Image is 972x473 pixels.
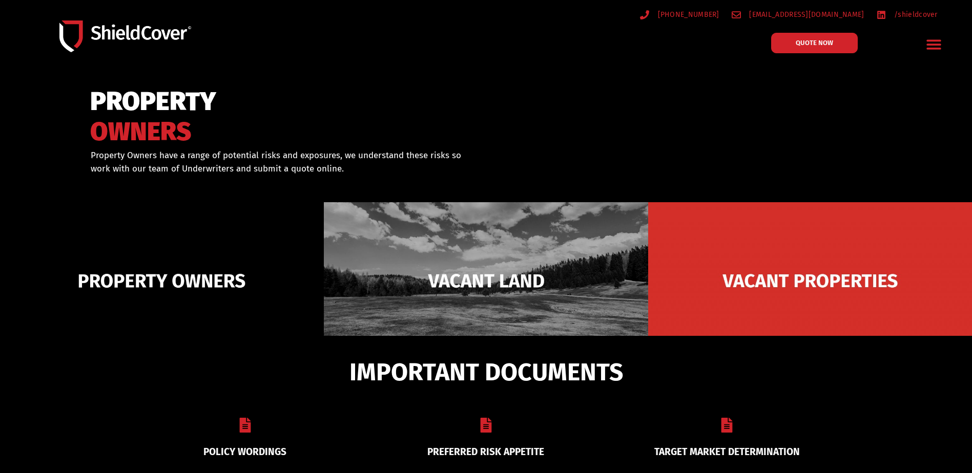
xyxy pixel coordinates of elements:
span: PROPERTY [90,91,216,112]
a: QUOTE NOW [771,33,858,53]
a: POLICY WORDINGS [203,446,286,458]
span: QUOTE NOW [796,39,833,46]
a: /shieldcover [877,8,938,21]
span: /shieldcover [892,8,938,21]
a: PREFERRED RISK APPETITE [427,446,544,458]
a: [EMAIL_ADDRESS][DOMAIN_NAME] [732,8,864,21]
span: [EMAIL_ADDRESS][DOMAIN_NAME] [747,8,864,21]
a: TARGET MARKET DETERMINATION [654,446,800,458]
span: [PHONE_NUMBER] [655,8,719,21]
span: IMPORTANT DOCUMENTS [349,362,623,382]
img: Vacant Land liability cover [324,202,648,359]
p: Property Owners have a range of potential risks and exposures, we understand these risks so work ... [91,149,473,175]
div: Menu Toggle [922,32,946,56]
a: [PHONE_NUMBER] [640,8,719,21]
img: Shield-Cover-Underwriting-Australia-logo-full [59,20,191,53]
